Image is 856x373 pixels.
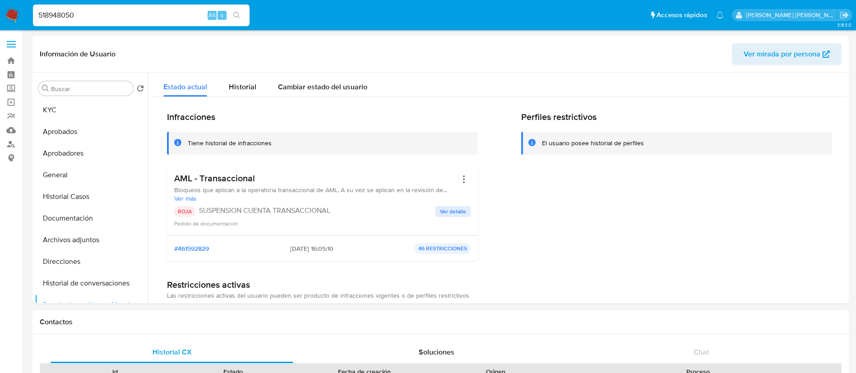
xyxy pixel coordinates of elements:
span: Accesos rápidos [657,10,707,20]
p: maria.acosta@mercadolibre.com [746,11,837,19]
span: Ver mirada por persona [744,43,820,65]
button: KYC [35,99,148,121]
span: Alt [208,11,216,19]
button: Documentación [35,207,148,229]
span: Chat [694,347,709,357]
button: Direcciones [35,251,148,272]
button: Aprobados [35,121,148,143]
span: s [221,11,223,19]
input: Buscar [51,85,130,93]
button: Volver al orden por defecto [137,85,144,95]
h1: Información de Usuario [40,50,116,59]
a: Notificaciones [716,11,724,19]
button: Historial Casos [35,186,148,207]
button: General [35,164,148,186]
button: Historial de conversaciones [35,272,148,294]
button: Archivos adjuntos [35,229,148,251]
span: Historial CX [153,347,192,357]
button: Ver mirada por persona [732,43,842,65]
h1: Contactos [40,318,842,327]
span: Soluciones [419,347,454,357]
input: Buscar usuario o caso... [33,9,250,21]
a: Salir [840,10,849,20]
button: Aprobadores [35,143,148,164]
button: Buscar [42,85,49,92]
button: search-icon [227,9,246,22]
button: Restricciones Nuevo Mundo [35,294,148,316]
